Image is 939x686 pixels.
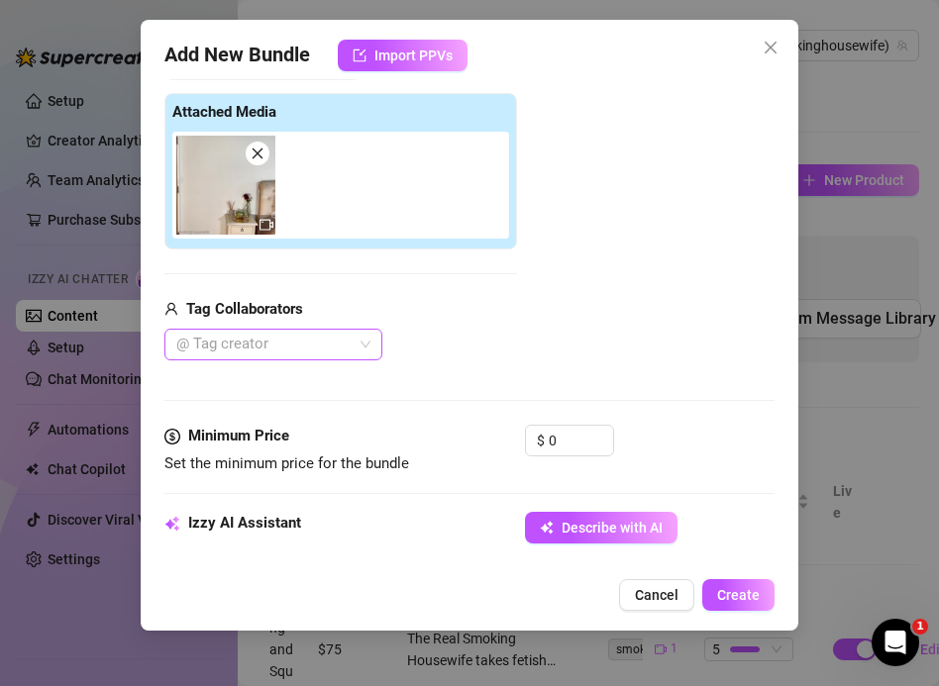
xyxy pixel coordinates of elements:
[374,48,453,63] span: Import PPVs
[635,587,678,603] span: Cancel
[188,427,289,444] strong: Minimum Price
[755,32,786,63] button: Close
[562,520,663,536] span: Describe with AI
[702,579,775,611] button: Create
[619,579,694,611] button: Cancel
[338,40,468,71] button: Import PPVs
[525,512,678,543] button: Describe with AI
[251,147,264,160] span: close
[755,40,786,55] span: Close
[176,136,275,235] img: media
[872,619,919,666] iframe: Intercom live chat
[172,103,276,121] strong: Attached Media
[164,454,409,472] span: Set the minimum price for the bundle
[912,619,928,635] span: 1
[188,514,301,532] strong: Izzy AI Assistant
[763,40,779,55] span: close
[164,425,180,448] span: dollar
[186,300,303,318] strong: Tag Collaborators
[260,218,273,232] span: video-camera
[717,587,760,603] span: Create
[353,49,366,62] span: import
[164,40,310,71] span: Add New Bundle
[164,298,178,322] span: user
